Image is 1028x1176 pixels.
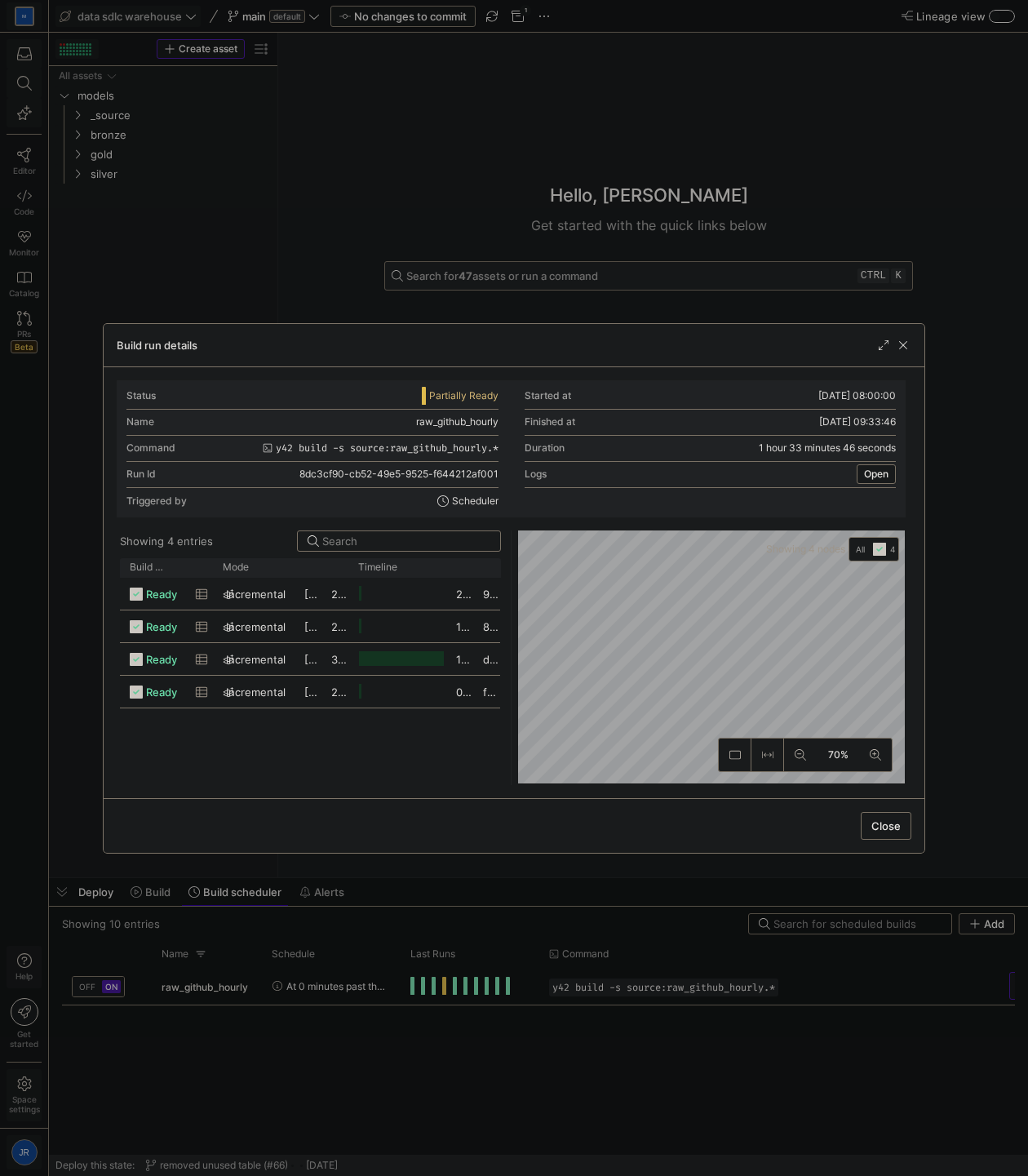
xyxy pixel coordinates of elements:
[446,610,473,642] div: 17
[304,653,388,666] span: [DATE] 08:00:05
[473,676,500,708] div: f5b6bd8a-81e0-41cc-9fd8-00902a5d33cf
[871,819,901,832] span: Close
[226,677,286,708] span: incremental
[817,739,859,771] button: 70%
[857,464,896,484] button: Open
[120,535,213,548] div: Showing 4 entries
[146,579,177,610] span: ready
[525,442,565,454] div: Duration
[226,611,286,643] span: incremental
[226,579,286,610] span: incremental
[525,390,571,402] div: Started at
[146,611,177,643] span: ready
[446,676,473,708] div: 0
[759,442,896,454] y42-duration: 1 hour 33 minutes 46 seconds
[146,644,177,676] span: ready
[304,588,388,601] span: [DATE] 08:00:05
[126,390,156,402] div: Status
[117,339,197,352] h3: Build run details
[126,416,154,428] div: Name
[304,686,388,699] span: [DATE] 08:00:05
[276,442,498,454] span: y42 build -s source:raw_github_hourly.*
[766,544,849,555] span: Showing 4 nodes
[429,390,498,402] span: Partially Ready
[304,620,388,633] span: [DATE] 08:00:05
[331,620,438,633] y42-duration: 2 minutes 8 seconds
[825,746,852,764] span: 70%
[446,643,473,675] div: 181
[358,561,397,573] span: Timeline
[861,812,911,840] button: Close
[331,588,443,601] y42-duration: 2 minutes 31 seconds
[473,578,500,610] div: 969b1ca7-9b50-4faf-b89a-cb6bcbbd4938
[525,468,547,480] div: Logs
[473,610,500,642] div: 8dafdfd1-8eef-41e3-8964-172e2c21442e
[473,643,500,675] div: da79ea19-d01d-463a-a934-76f588b3f5fa
[126,495,187,507] div: Triggered by
[331,653,494,666] y42-duration: 3 hours 30 minutes 44 seconds
[322,535,490,548] input: Search
[130,561,164,573] span: Build status
[890,544,895,554] span: 4
[299,468,498,480] span: 8dc3cf90-cb52-49e5-9525-f644212af001
[864,468,888,480] span: Open
[856,543,865,556] span: All
[331,686,438,699] y42-duration: 2 minutes 8 seconds
[452,495,498,507] span: Scheduler
[126,468,156,480] div: Run Id
[525,416,575,428] div: Finished at
[416,416,498,428] span: raw_github_hourly
[126,442,175,454] div: Command
[818,389,896,402] span: [DATE] 08:00:00
[226,644,286,676] span: incremental
[446,578,473,610] div: 2
[223,561,249,573] span: Mode
[819,415,896,428] span: [DATE] 09:33:46
[146,677,177,708] span: ready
